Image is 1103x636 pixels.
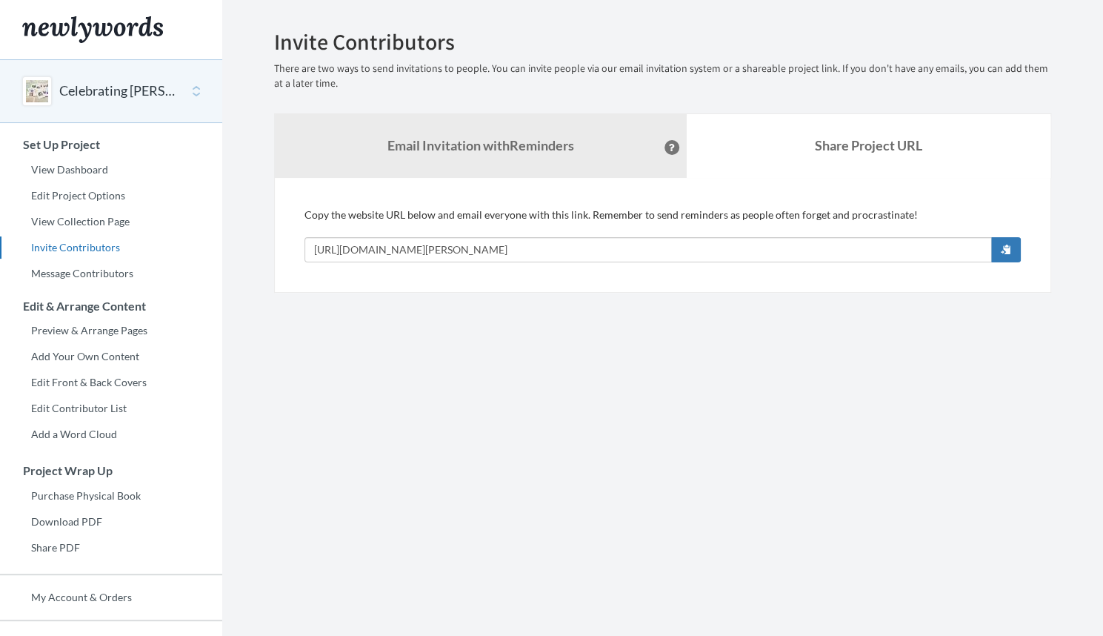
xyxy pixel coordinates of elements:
b: Share Project URL [815,137,922,153]
h3: Set Up Project [1,138,222,151]
h3: Project Wrap Up [1,464,222,477]
button: Celebrating [PERSON_NAME]'s Impact [59,82,179,101]
img: Newlywords logo [22,16,163,43]
p: There are two ways to send invitations to people. You can invite people via our email invitation ... [274,62,1051,91]
strong: Email Invitation with Reminders [387,137,574,153]
h3: Edit & Arrange Content [1,299,222,313]
span: Support [30,10,83,24]
div: Copy the website URL below and email everyone with this link. Remember to send reminders as peopl... [304,208,1021,262]
h2: Invite Contributors [274,30,1051,54]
